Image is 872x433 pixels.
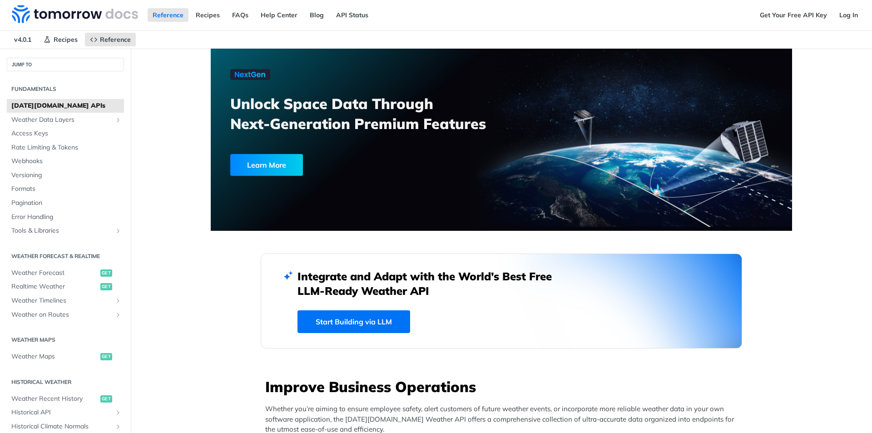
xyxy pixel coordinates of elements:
a: Weather Recent Historyget [7,392,124,406]
span: Reference [100,35,131,44]
a: API Status [331,8,373,22]
h3: Unlock Space Data Through Next-Generation Premium Features [230,94,511,134]
a: Get Your Free API Key [755,8,832,22]
a: [DATE][DOMAIN_NAME] APIs [7,99,124,113]
span: Tools & Libraries [11,226,112,235]
span: get [100,269,112,277]
a: Weather Forecastget [7,266,124,280]
h2: Weather Maps [7,336,124,344]
a: Reference [85,33,136,46]
span: v4.0.1 [9,33,36,46]
button: Show subpages for Weather Data Layers [114,116,122,124]
a: Weather Mapsget [7,350,124,363]
span: Rate Limiting & Tokens [11,143,122,152]
span: Pagination [11,199,122,208]
span: Weather Recent History [11,394,98,403]
a: Recipes [191,8,225,22]
h2: Historical Weather [7,378,124,386]
a: Start Building via LLM [297,310,410,333]
a: Learn More [230,154,455,176]
span: Access Keys [11,129,122,138]
span: Weather on Routes [11,310,112,319]
button: JUMP TO [7,58,124,71]
button: Show subpages for Weather Timelines [114,297,122,304]
span: Recipes [54,35,78,44]
span: get [100,353,112,360]
span: Weather Data Layers [11,115,112,124]
button: Show subpages for Weather on Routes [114,311,122,319]
a: Historical APIShow subpages for Historical API [7,406,124,419]
a: Error Handling [7,210,124,224]
span: Error Handling [11,213,122,222]
a: Tools & LibrariesShow subpages for Tools & Libraries [7,224,124,238]
h3: Improve Business Operations [265,377,742,397]
a: Pagination [7,196,124,210]
h2: Fundamentals [7,85,124,93]
a: Reference [148,8,188,22]
span: Webhooks [11,157,122,166]
span: Realtime Weather [11,282,98,291]
a: Versioning [7,169,124,182]
a: Access Keys [7,127,124,140]
h2: Weather Forecast & realtime [7,252,124,260]
a: Rate Limiting & Tokens [7,141,124,154]
span: Historical Climate Normals [11,422,112,431]
h2: Integrate and Adapt with the World’s Best Free LLM-Ready Weather API [297,269,565,298]
a: Realtime Weatherget [7,280,124,294]
a: FAQs [227,8,253,22]
button: Show subpages for Tools & Libraries [114,227,122,234]
button: Show subpages for Historical Climate Normals [114,423,122,430]
span: Formats [11,184,122,194]
a: Weather on RoutesShow subpages for Weather on Routes [7,308,124,322]
img: Tomorrow.io Weather API Docs [12,5,138,23]
a: Help Center [256,8,302,22]
a: Weather TimelinesShow subpages for Weather Timelines [7,294,124,308]
span: Weather Timelines [11,296,112,305]
span: Weather Forecast [11,269,98,278]
span: [DATE][DOMAIN_NAME] APIs [11,101,122,110]
span: Historical API [11,408,112,417]
a: Webhooks [7,154,124,168]
button: Show subpages for Historical API [114,409,122,416]
span: Weather Maps [11,352,98,361]
div: Learn More [230,154,303,176]
img: NextGen [230,69,270,80]
a: Recipes [39,33,83,46]
a: Blog [305,8,329,22]
span: get [100,395,112,403]
a: Weather Data LayersShow subpages for Weather Data Layers [7,113,124,127]
a: Log In [834,8,863,22]
a: Formats [7,182,124,196]
span: get [100,283,112,290]
span: Versioning [11,171,122,180]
